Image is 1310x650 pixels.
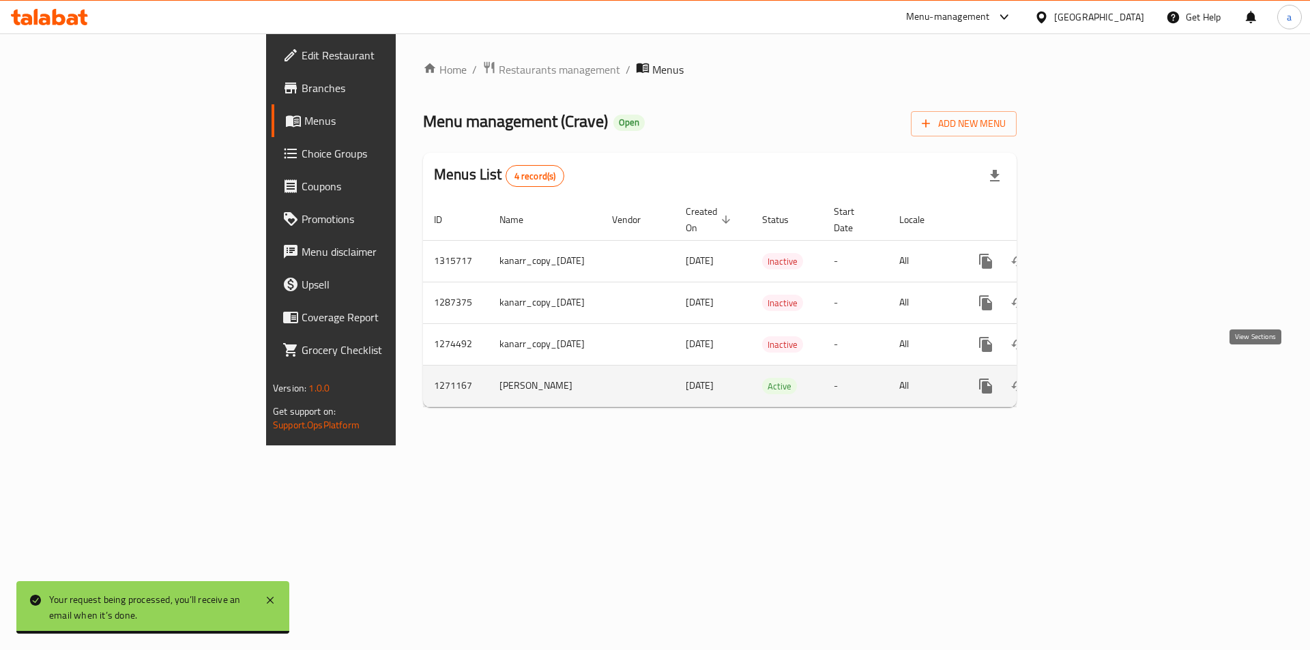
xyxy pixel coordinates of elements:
[308,379,330,397] span: 1.0.0
[302,47,474,63] span: Edit Restaurant
[762,211,806,228] span: Status
[499,61,620,78] span: Restaurants management
[686,252,714,269] span: [DATE]
[302,178,474,194] span: Coupons
[823,365,888,407] td: -
[612,211,658,228] span: Vendor
[489,323,601,365] td: kanarr_copy_[DATE]
[506,165,565,187] div: Total records count
[434,211,460,228] span: ID
[906,9,990,25] div: Menu-management
[652,61,684,78] span: Menus
[823,240,888,282] td: -
[686,376,714,394] span: [DATE]
[489,365,601,407] td: [PERSON_NAME]
[970,286,1002,319] button: more
[888,282,959,323] td: All
[272,104,485,137] a: Menus
[1002,328,1035,361] button: Change Status
[1287,10,1292,25] span: a
[273,379,306,397] span: Version:
[888,240,959,282] td: All
[273,402,336,420] span: Get support on:
[423,61,1017,78] nav: breadcrumb
[823,282,888,323] td: -
[272,203,485,235] a: Promotions
[686,293,714,311] span: [DATE]
[482,61,620,78] a: Restaurants management
[506,170,564,183] span: 4 record(s)
[273,416,360,434] a: Support.OpsPlatform
[304,113,474,129] span: Menus
[49,592,251,623] div: Your request being processed, you’ll receive an email when it’s done.
[302,243,474,260] span: Menu disclaimer
[423,199,1111,407] table: enhanced table
[272,39,485,72] a: Edit Restaurant
[762,378,797,394] div: Active
[302,211,474,227] span: Promotions
[762,295,803,311] span: Inactive
[978,160,1011,192] div: Export file
[970,245,1002,278] button: more
[626,61,630,78] li: /
[970,370,1002,402] button: more
[686,335,714,353] span: [DATE]
[1002,245,1035,278] button: Change Status
[613,117,645,128] span: Open
[302,276,474,293] span: Upsell
[888,365,959,407] td: All
[423,106,608,136] span: Menu management ( Crave )
[272,72,485,104] a: Branches
[1054,10,1144,25] div: [GEOGRAPHIC_DATA]
[762,337,803,353] span: Inactive
[499,211,541,228] span: Name
[272,268,485,301] a: Upsell
[272,170,485,203] a: Coupons
[272,334,485,366] a: Grocery Checklist
[1002,286,1035,319] button: Change Status
[613,115,645,131] div: Open
[970,328,1002,361] button: more
[922,115,1006,132] span: Add New Menu
[762,379,797,394] span: Active
[834,203,872,236] span: Start Date
[272,301,485,334] a: Coverage Report
[762,254,803,269] span: Inactive
[302,145,474,162] span: Choice Groups
[302,80,474,96] span: Branches
[489,282,601,323] td: kanarr_copy_[DATE]
[762,253,803,269] div: Inactive
[959,199,1111,241] th: Actions
[302,342,474,358] span: Grocery Checklist
[272,137,485,170] a: Choice Groups
[899,211,942,228] span: Locale
[302,309,474,325] span: Coverage Report
[823,323,888,365] td: -
[911,111,1017,136] button: Add New Menu
[489,240,601,282] td: kanarr_copy_[DATE]
[434,164,564,187] h2: Menus List
[272,235,485,268] a: Menu disclaimer
[686,203,735,236] span: Created On
[888,323,959,365] td: All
